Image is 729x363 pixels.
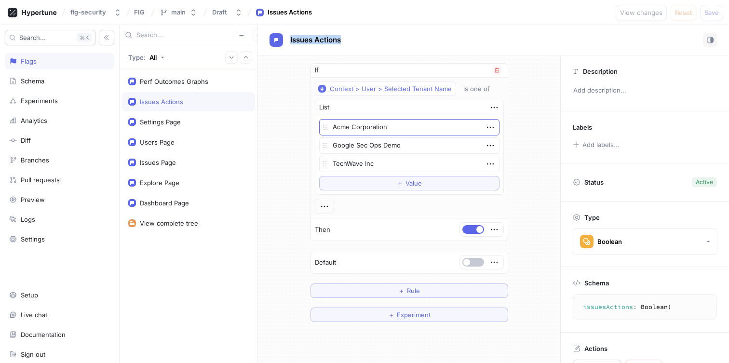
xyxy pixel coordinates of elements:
div: K [77,33,92,42]
button: ＋Value [319,176,499,190]
p: Type: [128,54,146,61]
div: Context > User > Selected Tenant Name [330,85,452,93]
div: Sign out [21,350,45,358]
div: Active [696,178,713,187]
button: fig-security [67,4,125,20]
div: Logs [21,215,35,223]
a: Documentation [5,326,114,343]
div: Settings Page [140,118,181,126]
div: Explore Page [140,179,179,187]
button: Reset [671,5,696,20]
div: Live chat [21,311,47,319]
div: Analytics [21,117,47,124]
p: Default [315,258,336,268]
p: Description [583,67,618,75]
button: main [156,4,201,20]
p: Status [584,175,604,189]
button: ＋Rule [310,283,508,298]
span: Issues Actions [290,36,341,44]
p: If [315,66,319,75]
div: List [319,103,329,112]
textarea: Google Sec Ops Demo [319,137,499,154]
div: Experiments [21,97,58,105]
p: Add description... [569,82,721,99]
div: Dashboard Page [140,199,189,207]
div: Documentation [21,331,66,338]
div: Boolean [597,238,622,246]
div: Settings [21,235,45,243]
button: Search...K [5,30,96,45]
div: Diff [21,136,31,144]
div: Pull requests [21,176,60,184]
div: All [149,54,157,61]
p: Schema [584,279,609,287]
button: Type: All [125,49,168,66]
button: ＋Experiment [310,308,508,322]
span: Reset [675,10,692,15]
p: Labels [573,123,592,131]
button: Add labels... [569,138,622,151]
span: Save [704,10,719,15]
textarea: Acme Corporation [319,119,499,135]
span: Rule [407,288,420,294]
button: is one of [459,81,504,96]
textarea: TechWave Inc [319,156,499,172]
div: Issues Actions [268,8,312,17]
div: Flags [21,57,37,65]
div: Preview [21,196,45,203]
span: ＋ [388,312,394,318]
span: ＋ [398,288,405,294]
span: Experiment [397,312,431,318]
input: Search... [136,30,234,40]
span: Search... [19,35,46,40]
div: Issues Actions [140,98,183,106]
textarea: issuesActions: Boolean! [577,298,713,316]
p: Actions [584,345,607,352]
div: fig-security [70,8,106,16]
button: View changes [616,5,667,20]
div: Users Page [140,138,175,146]
span: FIG [134,9,145,15]
div: Draft [212,8,227,16]
p: Type [584,214,600,221]
div: Setup [21,291,38,299]
button: Context > User > Selected Tenant Name [315,81,456,96]
button: Boolean [573,229,717,255]
span: View changes [620,10,662,15]
span: Value [405,180,422,186]
button: Expand all [225,51,238,64]
div: Perf Outcomes Graphs [140,78,208,85]
div: View complete tree [140,219,198,227]
div: main [171,8,186,16]
div: Schema [21,77,44,85]
button: Collapse all [240,51,252,64]
span: ＋ [397,180,403,186]
p: Then [315,225,330,235]
div: Issues Page [140,159,176,166]
div: is one of [463,85,490,93]
button: Draft [208,4,246,20]
div: Branches [21,156,49,164]
button: Save [700,5,723,20]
